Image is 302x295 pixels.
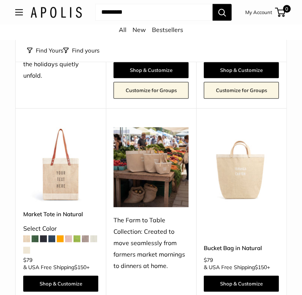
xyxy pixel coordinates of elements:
img: The Farm to Table Collection: Created to move seamlessly from farmers market mornings to dinners ... [113,127,189,207]
a: Shop & Customize [113,62,189,78]
a: Bestsellers [152,26,183,33]
span: & USA Free Shipping + [23,265,89,270]
button: Open menu [15,9,23,15]
span: $79 [204,257,213,263]
span: $150 [255,264,267,271]
a: Shop & Customize [23,276,98,292]
a: Market Tote in Natural [23,210,98,218]
a: My Account [245,8,272,17]
a: Shop & Customize [204,62,279,78]
a: Customize for Groups [113,82,189,99]
a: Bucket Bag in NaturalBucket Bag in Natural [204,127,279,202]
img: Apolis [30,7,82,18]
img: description_Make it yours with custom printed text. [23,127,98,202]
button: Find Yours [27,45,63,56]
a: Bucket Bag in Natural [204,244,279,252]
div: Select Color [23,223,98,234]
span: $79 [23,257,32,263]
a: All [119,26,126,33]
span: $150 [74,264,86,271]
a: Shop & Customize [204,276,279,292]
a: New [133,26,146,33]
div: The Farm to Table Collection: Created to move seamlessly from farmers market mornings to dinners ... [113,215,189,272]
img: Bucket Bag in Natural [204,127,279,202]
a: description_Make it yours with custom printed text.Market Tote in Natural [23,127,98,202]
button: Search [213,4,232,21]
span: 0 [283,5,291,13]
a: 0 [276,8,285,17]
button: Filter collection [63,45,99,56]
a: Customize for Groups [204,82,279,99]
span: & USA Free Shipping + [204,265,270,270]
input: Search... [95,4,213,21]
